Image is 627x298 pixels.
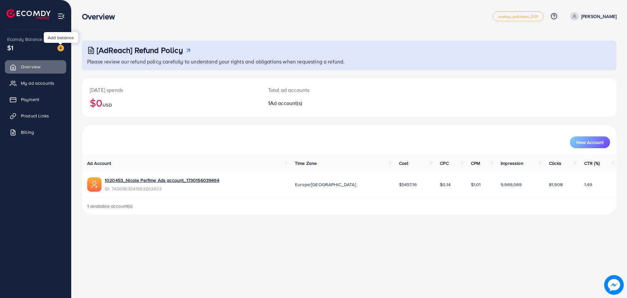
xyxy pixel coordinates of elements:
span: Clicks [549,160,561,167]
span: USD [103,102,112,108]
a: metap_pakistan_001 [493,11,544,21]
a: Payment [5,93,66,106]
p: [PERSON_NAME] [581,12,617,20]
p: Please review our refund policy carefully to understand your rights and obligations when requesti... [87,58,613,65]
button: New Account [570,136,610,148]
p: [DATE] spends [90,86,252,94]
a: 1020453_Nicole Perfime Ads account_1730156039494 [105,177,219,184]
span: 81,908 [549,181,563,188]
h2: $0 [90,96,252,109]
span: Ecomdy Balance [7,36,42,43]
a: [PERSON_NAME] [568,12,617,21]
a: Overview [5,60,66,73]
div: Add balance [44,32,78,43]
span: Europe/[GEOGRAPHIC_DATA] [295,181,356,188]
img: menu [57,12,65,20]
span: 1.49 [584,181,592,188]
span: Time Zone [295,160,317,167]
span: My ad accounts [21,80,54,86]
span: Overview [21,63,40,70]
span: $1 [7,43,13,52]
span: 9,969,069 [501,181,522,188]
span: $1.01 [471,181,481,188]
span: CPC [440,160,448,167]
h3: Overview [82,12,120,21]
span: Cost [399,160,409,167]
span: CPM [471,160,480,167]
span: 1 available account(s) [87,203,133,209]
span: $0.14 [440,181,451,188]
span: metap_pakistan_001 [498,14,538,19]
span: Product Links [21,113,49,119]
h2: 1 [268,100,386,106]
span: Impression [501,160,523,167]
span: Payment [21,96,39,103]
img: ic-ads-acc.e4c84228.svg [87,177,102,192]
p: Total ad accounts [268,86,386,94]
img: image [57,45,64,51]
span: Ad Account [87,160,111,167]
img: logo [7,9,51,19]
a: My ad accounts [5,77,66,90]
span: New Account [576,140,603,145]
h3: [AdReach] Refund Policy [97,45,183,55]
span: $5457.16 [399,181,417,188]
span: CTR (%) [584,160,600,167]
span: ID: 7430963541693202433 [105,185,219,192]
span: Ad account(s) [270,99,302,107]
a: Billing [5,126,66,139]
img: image [604,275,624,295]
span: Billing [21,129,34,135]
a: Product Links [5,109,66,122]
